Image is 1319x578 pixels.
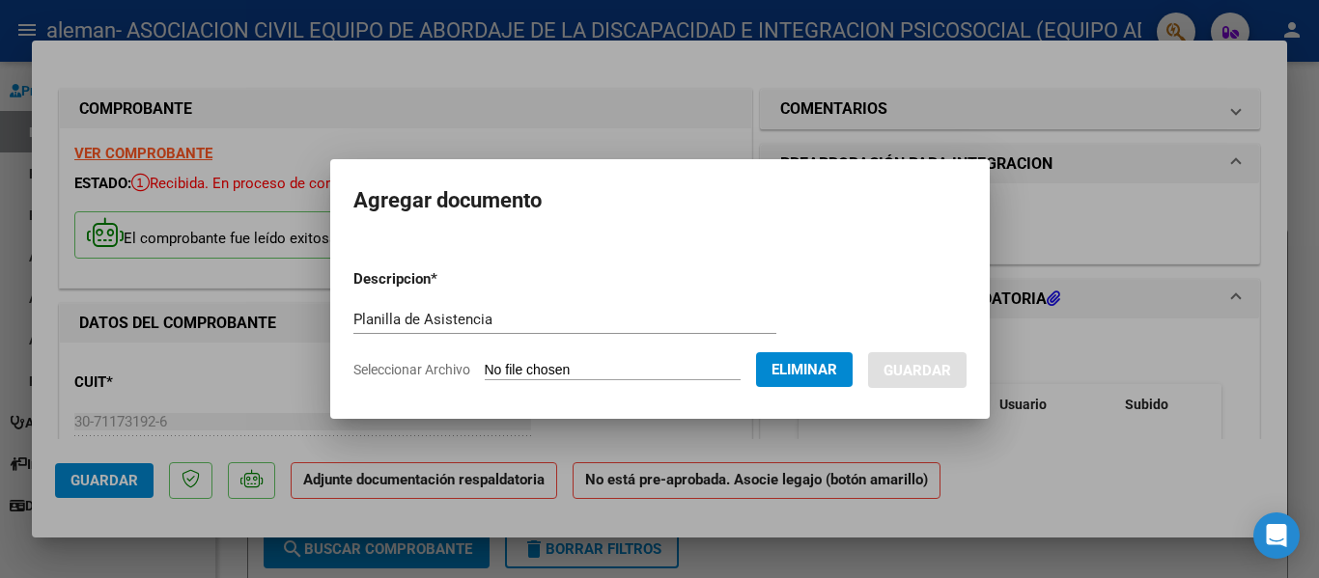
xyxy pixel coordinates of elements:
[772,361,837,378] span: Eliminar
[353,182,967,219] h2: Agregar documento
[756,352,853,387] button: Eliminar
[353,268,538,290] p: Descripcion
[353,362,470,377] span: Seleccionar Archivo
[868,352,967,388] button: Guardar
[884,362,951,379] span: Guardar
[1253,512,1300,559] div: Open Intercom Messenger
